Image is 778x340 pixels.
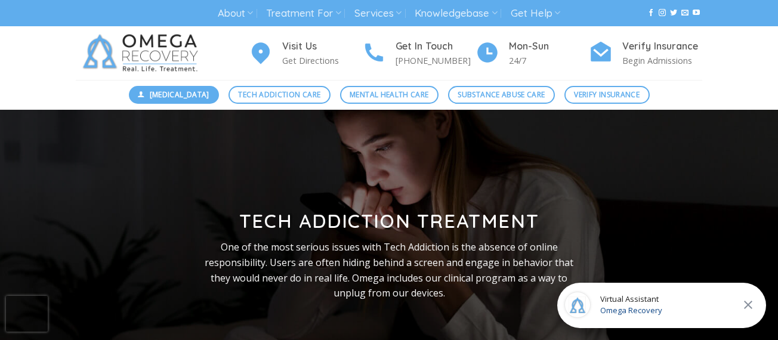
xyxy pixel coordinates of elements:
span: Mental Health Care [350,89,428,100]
a: Follow on Instagram [659,9,666,17]
a: Get In Touch [PHONE_NUMBER] [362,39,476,68]
h4: Get In Touch [396,39,476,54]
p: One of the most serious issues with Tech Addiction is the absence of online responsibility. Users... [196,240,582,301]
a: Treatment For [266,2,341,24]
span: Verify Insurance [574,89,640,100]
p: [PHONE_NUMBER] [396,54,476,67]
span: Substance Abuse Care [458,89,545,100]
h4: Verify Insurance [622,39,702,54]
iframe: reCAPTCHA [6,296,48,332]
a: Send us an email [681,9,689,17]
a: [MEDICAL_DATA] [129,86,220,104]
span: Tech Addiction Care [238,89,320,100]
a: Follow on YouTube [693,9,700,17]
span: [MEDICAL_DATA] [150,89,209,100]
a: Follow on Facebook [647,9,654,17]
a: Verify Insurance Begin Admissions [589,39,702,68]
h4: Visit Us [282,39,362,54]
p: Begin Admissions [622,54,702,67]
a: Get Help [511,2,560,24]
h4: Mon-Sun [509,39,589,54]
a: Verify Insurance [564,86,650,104]
p: Get Directions [282,54,362,67]
a: About [218,2,253,24]
a: Services [354,2,402,24]
a: Mental Health Care [340,86,439,104]
img: Omega Recovery [76,26,210,80]
a: Substance Abuse Care [448,86,555,104]
a: Tech Addiction Care [229,86,331,104]
strong: Tech Addiction Treatment [239,209,539,233]
a: Knowledgebase [415,2,497,24]
a: Follow on Twitter [670,9,677,17]
p: 24/7 [509,54,589,67]
a: Visit Us Get Directions [249,39,362,68]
